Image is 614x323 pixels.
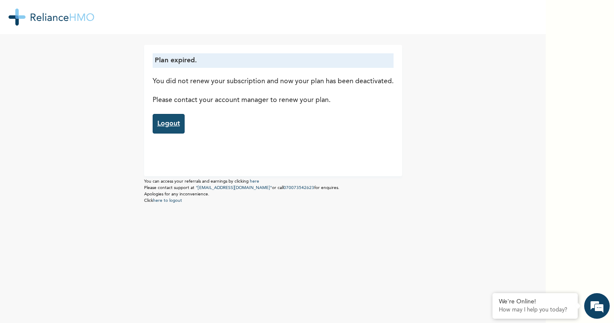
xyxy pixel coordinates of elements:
[155,55,391,66] p: Plan expired.
[153,198,182,203] a: here to logout
[196,186,272,190] a: "[EMAIL_ADDRESS][DOMAIN_NAME]"
[499,298,571,306] div: We're Online!
[250,179,259,183] a: here
[9,9,94,26] img: RelianceHMO
[144,178,402,185] p: You can access your referrals and earnings by clicking
[499,307,571,314] p: How may I help you today?
[284,186,314,190] a: 070073542623
[153,114,185,134] a: Logout
[144,185,402,198] p: Please contact support at or call for enquires. Apologies for any inconvenience.
[153,76,394,87] p: You did not renew your subscription and now your plan has been deactivated.
[144,198,402,204] p: Click
[153,95,394,105] p: Please contact your account manager to renew your plan.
